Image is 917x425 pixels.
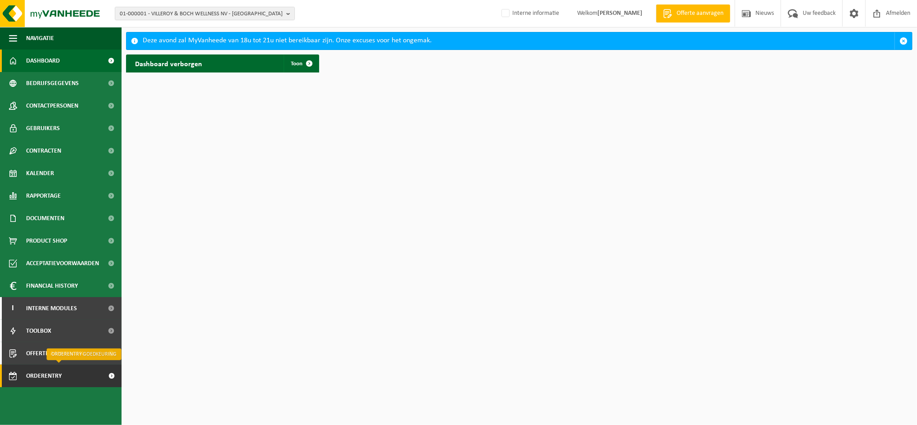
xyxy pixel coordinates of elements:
span: Acceptatievoorwaarden [26,252,99,275]
span: Product Shop [26,230,67,252]
span: Documenten [26,207,64,230]
span: Offerte aanvragen [674,9,726,18]
span: 01-000001 - VILLEROY & BOCH WELLNESS NV - [GEOGRAPHIC_DATA] [120,7,283,21]
span: Toolbox [26,320,51,342]
span: Contracten [26,140,61,162]
a: Offerte aanvragen [656,5,730,23]
h2: Dashboard verborgen [126,54,211,72]
span: Bedrijfsgegevens [26,72,79,95]
strong: [PERSON_NAME] [597,10,642,17]
span: Interne modules [26,297,77,320]
a: Toon [284,54,318,72]
span: Orderentry Goedkeuring [26,365,102,387]
div: Deze avond zal MyVanheede van 18u tot 21u niet bereikbaar zijn. Onze excuses voor het ongemak. [143,32,894,50]
span: Toon [291,61,303,67]
span: Offerte aanvragen [26,342,83,365]
label: Interne informatie [500,7,559,20]
span: Contactpersonen [26,95,78,117]
span: Kalender [26,162,54,185]
span: Gebruikers [26,117,60,140]
span: Rapportage [26,185,61,207]
span: Financial History [26,275,78,297]
span: Dashboard [26,50,60,72]
span: I [9,297,17,320]
span: Navigatie [26,27,54,50]
button: 01-000001 - VILLEROY & BOCH WELLNESS NV - [GEOGRAPHIC_DATA] [115,7,295,20]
